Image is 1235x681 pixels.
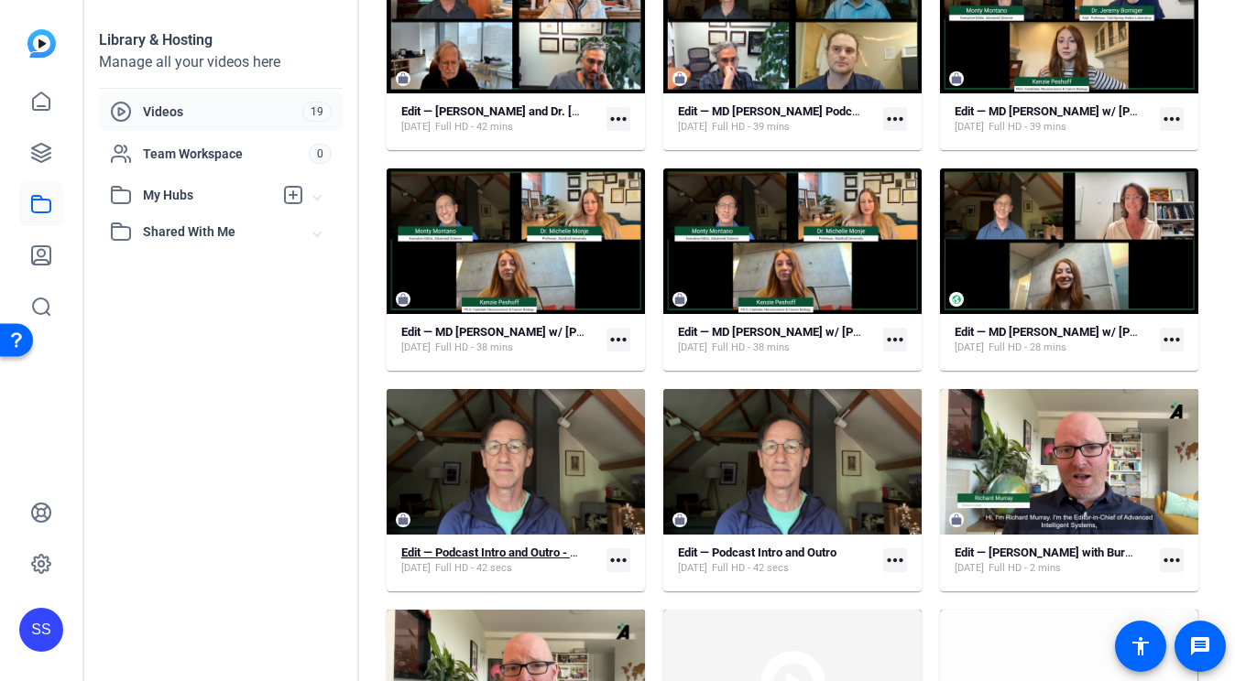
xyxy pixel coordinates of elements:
span: Full HD - 42 mins [435,120,513,135]
strong: Edit — MD [PERSON_NAME] Podcast w/ [PERSON_NAME] [678,104,978,118]
span: Full HD - 42 secs [712,561,789,576]
div: Manage all your videos here [99,51,343,73]
span: Team Workspace [143,145,309,163]
span: Shared With Me [143,222,313,242]
span: [DATE] [401,561,431,576]
a: Edit — [PERSON_NAME] and Dr. [PERSON_NAME] (raw footage)[DATE]Full HD - 42 mins [401,104,599,135]
strong: Edit — MD [PERSON_NAME] w/ [PERSON_NAME] [955,104,1209,118]
strong: Edit — [PERSON_NAME] with Burn-in Captions [955,546,1195,559]
span: Full HD - 42 secs [435,561,512,576]
a: Edit — Podcast Intro and Outro - Copy[DATE]Full HD - 42 secs [401,546,599,576]
span: Full HD - 2 mins [989,561,1061,576]
span: 0 [309,144,332,164]
mat-icon: accessibility [1130,635,1152,657]
strong: Edit — Podcast Intro and Outro [678,546,836,559]
span: 19 [302,102,332,122]
span: [DATE] [955,340,984,355]
div: SS [19,608,63,652]
span: [DATE] [955,120,984,135]
span: [DATE] [678,120,707,135]
span: [DATE] [678,340,707,355]
img: blue-gradient.svg [27,29,56,58]
div: Library & Hosting [99,29,343,51]
mat-expansion-panel-header: My Hubs [99,177,343,213]
span: [DATE] [955,561,984,576]
a: Edit — MD [PERSON_NAME] w/ [PERSON_NAME][DATE]Full HD - 39 mins [955,104,1153,135]
span: [DATE] [401,120,431,135]
strong: Edit — Podcast Intro and Outro - Copy [401,546,597,559]
mat-icon: more_horiz [607,107,630,131]
mat-icon: more_horiz [883,328,907,351]
a: Edit — MD [PERSON_NAME] w/ [PERSON_NAME][DATE]Full HD - 28 mins [955,325,1153,355]
a: Edit — MD [PERSON_NAME] w/ [PERSON_NAME] (Final)[DATE]Full HD - 38 mins [401,325,599,355]
strong: Edit — MD [PERSON_NAME] w/ [PERSON_NAME] [955,325,1209,339]
span: Full HD - 39 mins [989,120,1066,135]
strong: Edit — [PERSON_NAME] and Dr. [PERSON_NAME] (raw footage) [401,104,734,118]
strong: Edit — MD [PERSON_NAME] w/ [PERSON_NAME] (Old Version) [678,325,1006,339]
mat-icon: more_horiz [883,548,907,572]
a: Edit — Podcast Intro and Outro[DATE]Full HD - 42 secs [678,546,876,576]
span: [DATE] [401,340,431,355]
mat-icon: more_horiz [607,548,630,572]
span: Videos [143,103,302,121]
mat-icon: more_horiz [1160,548,1184,572]
mat-icon: more_horiz [607,328,630,351]
mat-icon: message [1189,635,1211,657]
mat-icon: more_horiz [1160,328,1184,351]
span: Full HD - 28 mins [989,340,1066,355]
span: Full HD - 38 mins [712,340,790,355]
span: [DATE] [678,561,707,576]
a: Edit — MD [PERSON_NAME] Podcast w/ [PERSON_NAME][DATE]Full HD - 39 mins [678,104,876,135]
span: My Hubs [143,186,273,205]
span: Full HD - 39 mins [712,120,790,135]
a: Edit — MD [PERSON_NAME] w/ [PERSON_NAME] (Old Version)[DATE]Full HD - 38 mins [678,325,876,355]
mat-expansion-panel-header: Shared With Me [99,213,343,250]
span: Full HD - 38 mins [435,340,513,355]
a: Edit — [PERSON_NAME] with Burn-in Captions[DATE]Full HD - 2 mins [955,546,1153,576]
mat-icon: more_horiz [1160,107,1184,131]
strong: Edit — MD [PERSON_NAME] w/ [PERSON_NAME] (Final) [401,325,693,339]
mat-icon: more_horiz [883,107,907,131]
